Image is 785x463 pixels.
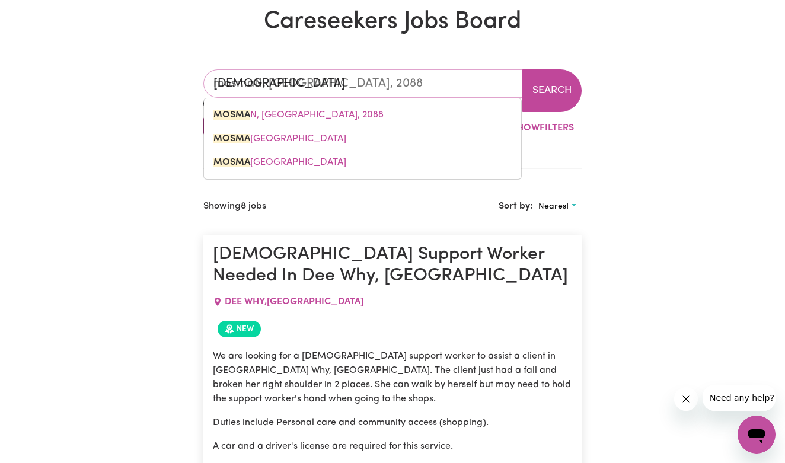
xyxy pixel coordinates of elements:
div: menu-options [203,98,522,180]
p: We are looking for a [DEMOGRAPHIC_DATA] support worker to assist a client in [GEOGRAPHIC_DATA] Wh... [213,349,572,406]
iframe: Mensaje de la compañía [703,385,776,411]
a: MOSMAN, New South Wales, 2088 [204,103,521,127]
mark: MOSMA [213,110,250,120]
span: Nearest [538,202,569,211]
a: MOSMAN PARK, Western Australia, 6012 [204,151,521,174]
mark: MOSMA [213,158,250,167]
span: N, [GEOGRAPHIC_DATA], 2088 [213,110,384,120]
b: 8 [241,202,246,211]
button: Sort search results [533,197,582,216]
iframe: Botón para iniciar la ventana de mensajería [738,416,776,454]
input: Enter a suburb or postcode [203,69,523,98]
span: Job posted within the last 30 days [218,321,261,337]
button: Search [522,69,582,112]
span: Sort by: [499,202,533,211]
p: Duties include Personal care and community access (shopping). [213,416,572,430]
h2: Showing jobs [203,201,266,212]
span: DEE WHY , [GEOGRAPHIC_DATA] [225,297,363,306]
mark: MOSMA [213,134,250,143]
span: [GEOGRAPHIC_DATA] [213,158,346,167]
span: Show [512,123,540,133]
button: ShowFilters [490,117,582,139]
p: A car and a driver's license are required for this service. [213,439,572,454]
span: [GEOGRAPHIC_DATA] [213,134,346,143]
h1: [DEMOGRAPHIC_DATA] Support Worker Needed In Dee Why, [GEOGRAPHIC_DATA] [213,244,572,288]
a: MOSMAN PARK, Queensland, 4820 [204,127,521,151]
iframe: Cerrar mensaje [674,387,698,411]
